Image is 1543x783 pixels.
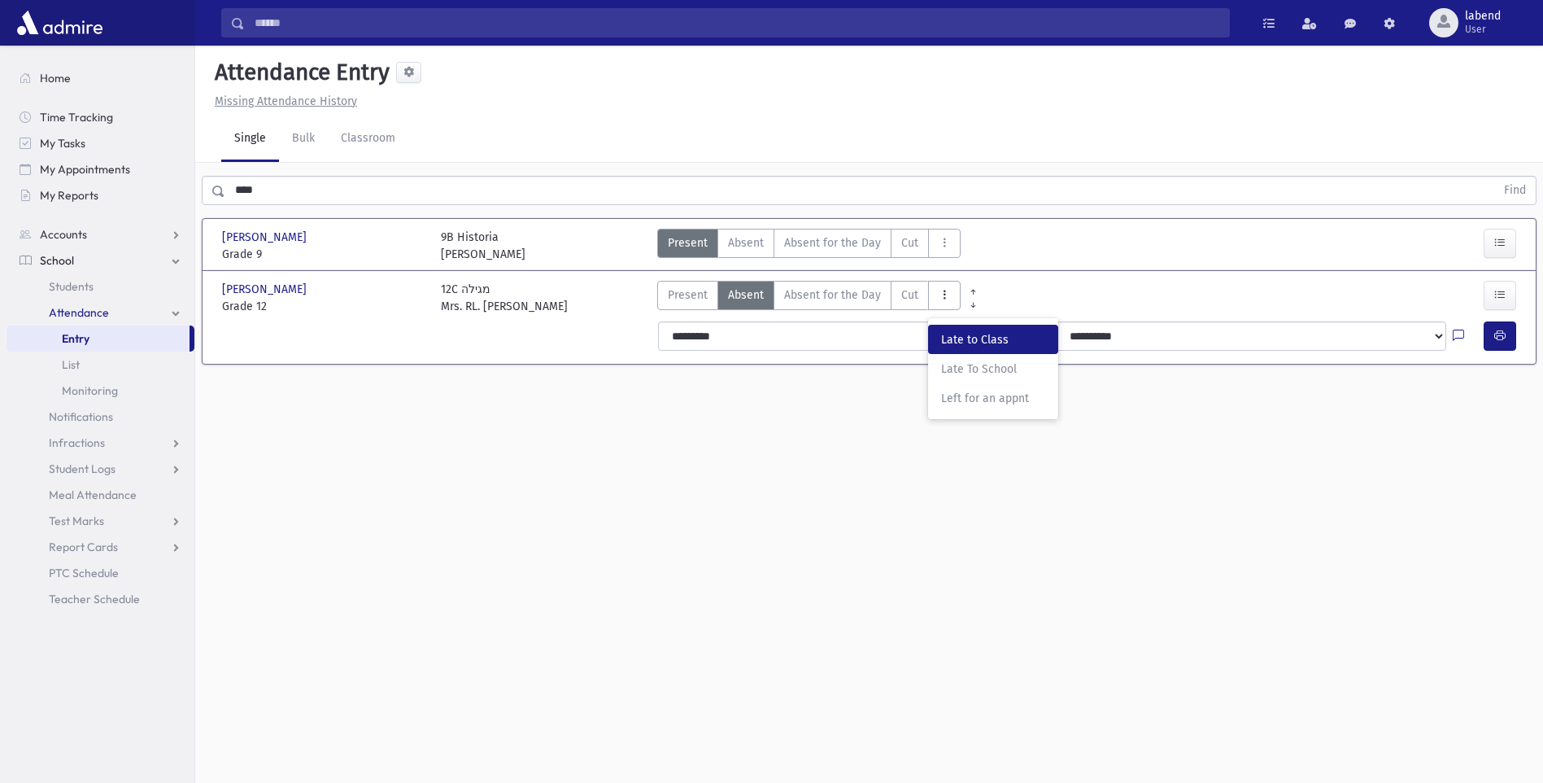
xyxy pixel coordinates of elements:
[1494,177,1536,204] button: Find
[49,279,94,294] span: Students
[40,71,71,85] span: Home
[62,357,80,372] span: List
[7,300,194,326] a: Attendance
[49,305,109,320] span: Attendance
[7,156,194,182] a: My Appointments
[941,361,1045,378] span: Late To School
[7,352,194,378] a: List
[7,508,194,534] a: Test Marks
[40,253,74,268] span: School
[62,331,89,346] span: Entry
[668,287,708,304] span: Present
[49,566,119,580] span: PTC Schedule
[657,281,961,315] div: AttTypes
[7,104,194,130] a: Time Tracking
[1465,23,1501,36] span: User
[245,8,1229,37] input: Search
[901,287,918,304] span: Cut
[49,435,105,450] span: Infractions
[208,94,357,108] a: Missing Attendance History
[49,514,104,528] span: Test Marks
[49,461,116,476] span: Student Logs
[7,130,194,156] a: My Tasks
[441,281,568,315] div: 12C מגילה Mrs. RL. [PERSON_NAME]
[222,281,310,298] span: [PERSON_NAME]
[7,247,194,273] a: School
[49,488,137,502] span: Meal Attendance
[221,116,279,162] a: Single
[7,560,194,586] a: PTC Schedule
[7,326,190,352] a: Entry
[7,586,194,612] a: Teacher Schedule
[49,592,140,606] span: Teacher Schedule
[7,378,194,404] a: Monitoring
[40,110,113,125] span: Time Tracking
[7,65,194,91] a: Home
[941,331,1045,348] span: Late to Class
[728,287,764,304] span: Absent
[901,234,918,252] span: Cut
[657,229,961,263] div: AttTypes
[668,234,708,252] span: Present
[7,273,194,300] a: Students
[222,246,425,263] span: Grade 9
[7,482,194,508] a: Meal Attendance
[215,94,357,108] u: Missing Attendance History
[784,287,881,304] span: Absent for the Day
[40,227,87,242] span: Accounts
[7,430,194,456] a: Infractions
[7,404,194,430] a: Notifications
[441,229,525,263] div: 9B Historia [PERSON_NAME]
[328,116,408,162] a: Classroom
[208,59,390,86] h5: Attendance Entry
[13,7,107,39] img: AdmirePro
[279,116,328,162] a: Bulk
[40,136,85,151] span: My Tasks
[40,188,98,203] span: My Reports
[40,162,130,177] span: My Appointments
[49,409,113,424] span: Notifications
[1465,10,1501,23] span: labend
[7,182,194,208] a: My Reports
[941,390,1045,407] span: Left for an appnt
[728,234,764,252] span: Absent
[784,234,881,252] span: Absent for the Day
[7,456,194,482] a: Student Logs
[49,540,118,554] span: Report Cards
[7,221,194,247] a: Accounts
[222,298,425,315] span: Grade 12
[62,383,118,398] span: Monitoring
[7,534,194,560] a: Report Cards
[222,229,310,246] span: [PERSON_NAME]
